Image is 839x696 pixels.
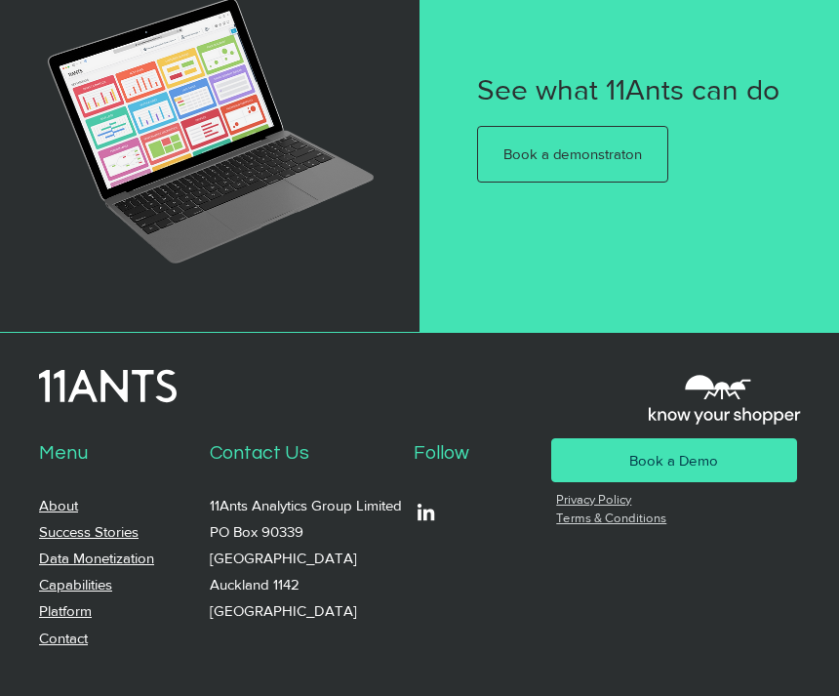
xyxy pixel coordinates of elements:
[39,576,112,593] a: Capabilities
[556,511,666,525] a: Terms & Conditions
[210,492,404,624] p: 11Ants Analytics Group Limited PO Box 90339 [GEOGRAPHIC_DATA] Auckland 1142 [GEOGRAPHIC_DATA]
[39,497,78,513] a: About
[39,630,88,646] a: Contact
[414,438,543,470] p: Follow
[210,438,404,470] p: Contact Us
[39,602,92,619] a: Platform
[556,492,631,507] a: Privacy Policy
[39,438,200,470] p: Menu
[477,74,779,105] span: See what 11Ants can do
[39,523,139,540] a: Success Stories
[503,143,642,164] span: Book a demonstraton
[414,500,438,524] ul: Social Bar
[629,450,718,471] span: Book a Demo
[551,438,798,482] a: Book a Demo
[414,500,438,524] img: LinkedIn
[39,550,154,566] a: Data Monetization
[477,126,668,184] a: Book a demonstraton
